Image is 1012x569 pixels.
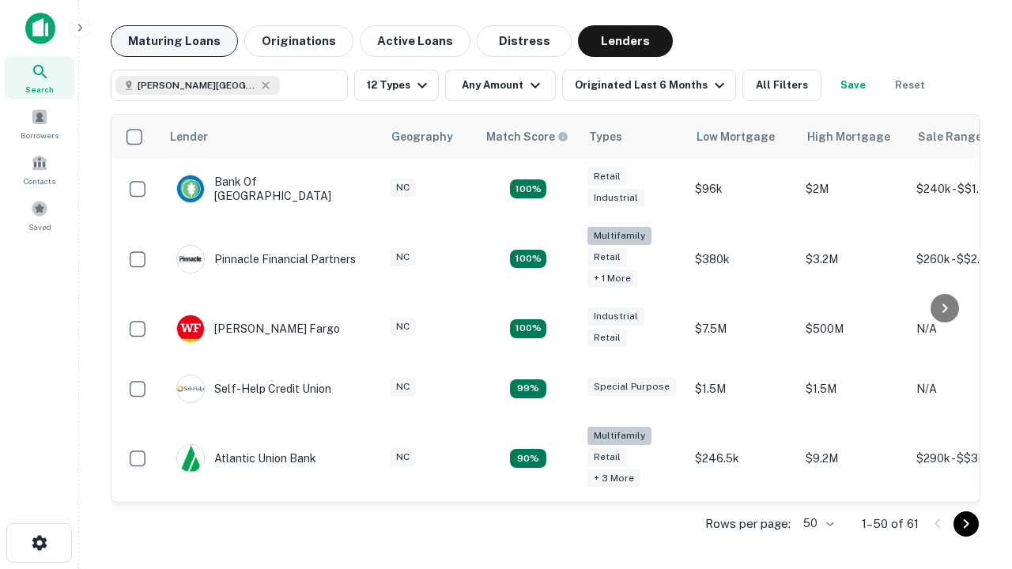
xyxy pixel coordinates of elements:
[885,70,935,101] button: Reset
[176,444,316,473] div: Atlantic Union Bank
[510,319,546,338] div: Matching Properties: 14, hasApolloMatch: undefined
[176,245,356,273] div: Pinnacle Financial Partners
[687,115,798,159] th: Low Mortgage
[25,83,54,96] span: Search
[486,128,568,145] div: Capitalize uses an advanced AI algorithm to match your search with the best lender. The match sco...
[587,269,637,288] div: + 1 more
[587,378,676,396] div: Special Purpose
[176,375,331,403] div: Self-help Credit Union
[390,318,416,336] div: NC
[5,148,74,190] a: Contacts
[510,179,546,198] div: Matching Properties: 15, hasApolloMatch: undefined
[176,315,340,343] div: [PERSON_NAME] Fargo
[587,189,644,207] div: Industrial
[138,78,256,92] span: [PERSON_NAME][GEOGRAPHIC_DATA], [GEOGRAPHIC_DATA]
[445,70,556,101] button: Any Amount
[24,175,55,187] span: Contacts
[687,299,798,359] td: $7.5M
[391,127,453,146] div: Geography
[587,307,644,326] div: Industrial
[862,514,919,533] p: 1–50 of 61
[587,427,651,445] div: Multifamily
[687,219,798,299] td: $380k
[477,25,572,57] button: Distress
[798,419,908,499] td: $9.2M
[382,115,477,159] th: Geography
[25,13,55,44] img: capitalize-icon.png
[510,449,546,468] div: Matching Properties: 10, hasApolloMatch: undefined
[562,70,736,101] button: Originated Last 6 Months
[177,315,204,342] img: picture
[510,379,546,398] div: Matching Properties: 11, hasApolloMatch: undefined
[111,25,238,57] button: Maturing Loans
[580,115,687,159] th: Types
[5,102,74,145] a: Borrowers
[510,250,546,269] div: Matching Properties: 20, hasApolloMatch: undefined
[5,194,74,236] a: Saved
[177,175,204,202] img: picture
[807,127,890,146] div: High Mortgage
[477,115,580,159] th: Capitalize uses an advanced AI algorithm to match your search with the best lender. The match sco...
[575,76,729,95] div: Originated Last 6 Months
[798,115,908,159] th: High Mortgage
[360,25,470,57] button: Active Loans
[687,419,798,499] td: $246.5k
[354,70,439,101] button: 12 Types
[589,127,622,146] div: Types
[587,469,640,488] div: + 3 more
[28,220,51,233] span: Saved
[587,329,627,347] div: Retail
[486,128,565,145] h6: Match Score
[390,248,416,266] div: NC
[742,70,821,101] button: All Filters
[160,115,382,159] th: Lender
[953,511,979,537] button: Go to next page
[587,448,627,466] div: Retail
[933,443,1012,518] iframe: Chat Widget
[705,514,791,533] p: Rows per page:
[244,25,353,57] button: Originations
[578,25,673,57] button: Lenders
[587,227,651,245] div: Multifamily
[390,448,416,466] div: NC
[828,70,878,101] button: Save your search to get updates of matches that match your search criteria.
[687,359,798,419] td: $1.5M
[177,246,204,273] img: picture
[170,127,208,146] div: Lender
[390,179,416,197] div: NC
[918,127,982,146] div: Sale Range
[21,129,59,141] span: Borrowers
[687,159,798,219] td: $96k
[798,299,908,359] td: $500M
[797,512,836,535] div: 50
[177,375,204,402] img: picture
[798,219,908,299] td: $3.2M
[587,248,627,266] div: Retail
[176,175,366,203] div: Bank Of [GEOGRAPHIC_DATA]
[587,168,627,186] div: Retail
[390,378,416,396] div: NC
[697,127,775,146] div: Low Mortgage
[798,359,908,419] td: $1.5M
[5,56,74,99] a: Search
[798,159,908,219] td: $2M
[177,445,204,472] img: picture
